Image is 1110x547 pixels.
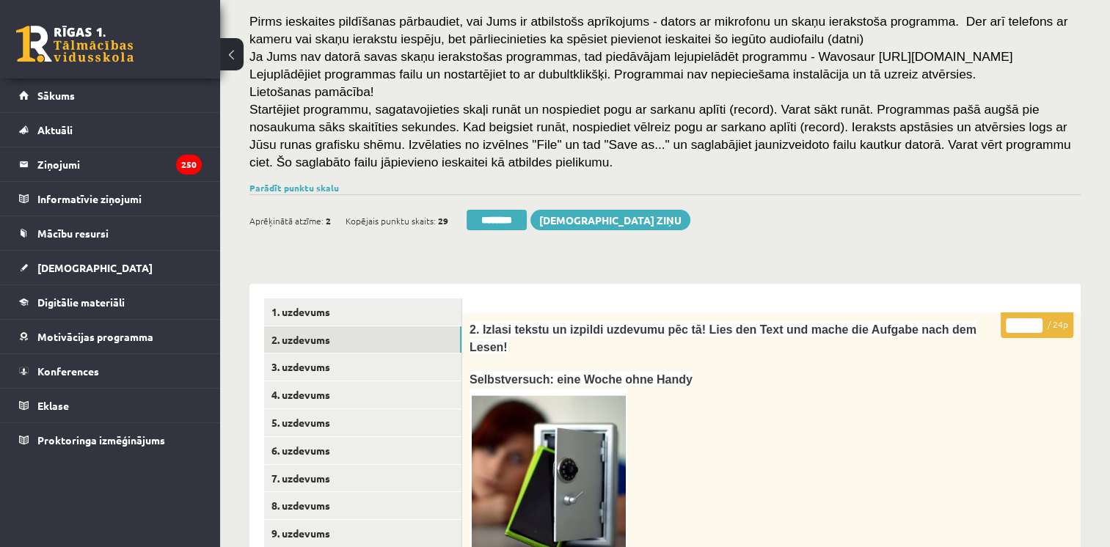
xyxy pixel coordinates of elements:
span: Sākums [37,89,75,102]
a: 3. uzdevums [264,353,461,381]
a: 6. uzdevums [264,437,461,464]
legend: Ziņojumi [37,147,202,181]
a: Informatīvie ziņojumi [19,182,202,216]
a: Sākums [19,78,202,112]
span: Lejuplādējiet programmas failu un nostartējiet to ar dubultklikšķi. Programmai nav nepieciešama i... [249,67,976,81]
body: Bagātinātā teksta redaktors, wiswyg-editor-47024965567260-1757784134-775 [15,15,586,30]
a: Motivācijas programma [19,320,202,353]
span: Pirms ieskaites pildīšanas pārbaudiet, vai Jums ir atbilstošs aprīkojums - dators ar mikrofonu un... [249,14,1067,46]
a: Rīgas 1. Tālmācības vidusskola [16,26,134,62]
span: 2. Izlasi tekstu un izpildi uzdevumu pēc tā! Lies den Text und mache die Aufgabe nach dem Lesen! [470,323,976,353]
a: Proktoringa izmēģinājums [19,423,202,457]
span: [DEMOGRAPHIC_DATA] [37,261,153,274]
span: 2 [326,210,331,232]
a: Ziņojumi250 [19,147,202,181]
span: 29 [438,210,448,232]
span: Aktuāli [37,123,73,136]
a: [DEMOGRAPHIC_DATA] [19,251,202,284]
a: 5. uzdevums [264,409,461,436]
a: Konferences [19,354,202,388]
span: Lietošanas pamācība! [249,84,374,99]
span: Kopējais punktu skaits: [346,210,436,232]
span: Konferences [37,364,99,378]
span: Proktoringa izmēģinājums [37,433,165,447]
a: 1. uzdevums [264,298,461,326]
i: 250 [176,155,202,175]
span: Eklase [37,399,69,412]
a: Digitālie materiāli [19,285,202,319]
a: [DEMOGRAPHIC_DATA] ziņu [530,210,690,230]
span: Mācību resursi [37,227,109,240]
p: / 24p [1001,312,1073,338]
span: Aprēķinātā atzīme: [249,210,324,232]
a: Aktuāli [19,113,202,147]
span: Digitālie materiāli [37,295,125,309]
a: Parādīt punktu skalu [249,182,339,194]
span: Selbstversuch: eine Woche ohne Handy [470,373,693,386]
a: 7. uzdevums [264,465,461,492]
a: 8. uzdevums [264,492,461,519]
a: Eklase [19,389,202,422]
span: Ja Jums nav datorā savas skaņu ierakstošas programmas, tad piedāvājam lejupielādēt programmu - Wa... [249,49,1012,64]
span: Startējiet programmu, sagatavojieties skaļi runāt un nospiediet pogu ar sarkanu aplīti (record). ... [249,102,1070,169]
legend: Informatīvie ziņojumi [37,182,202,216]
a: Mācību resursi [19,216,202,250]
a: 9. uzdevums [264,520,461,547]
a: 2. uzdevums [264,326,461,353]
a: 4. uzdevums [264,381,461,408]
span: Motivācijas programma [37,330,153,343]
